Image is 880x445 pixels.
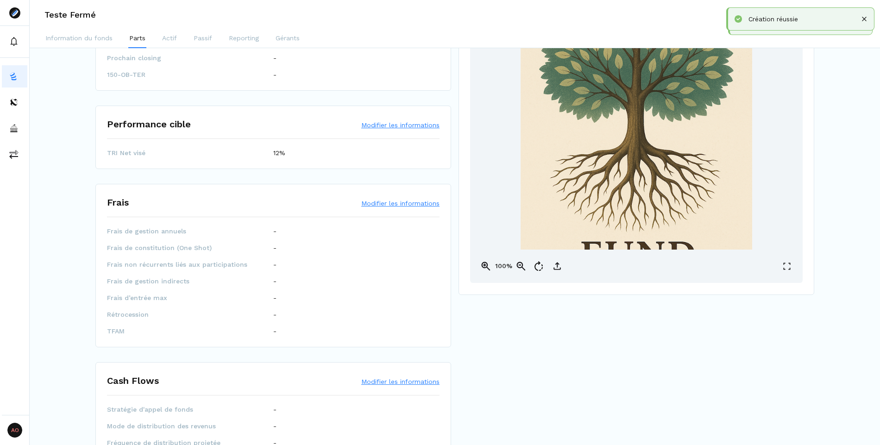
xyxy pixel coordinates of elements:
[273,226,277,236] p: -
[273,405,277,414] p: -
[44,30,113,48] button: Information du fonds
[494,261,513,271] p: 100%
[107,243,273,252] span: Frais de constitution (One Shot)
[2,143,27,165] button: commissions
[107,226,273,236] span: Frais de gestion annuels
[273,310,277,319] p: -
[107,310,273,319] span: Rétrocession
[44,11,96,19] h3: Teste Fermé
[107,260,273,269] span: Frais non récurrents liés aux participations
[273,293,277,302] p: -
[128,30,146,48] button: Parts
[2,117,27,139] button: asset-managers
[9,150,19,159] img: commissions
[7,423,22,438] span: AO
[161,30,178,48] button: Actif
[107,293,273,302] span: Frais d’entrée max
[107,70,273,79] span: 150-OB-TER
[107,374,159,388] h1: Cash Flows
[107,53,273,63] span: Prochain closing
[2,91,27,113] button: distributors
[748,14,859,24] div: Création réussie
[2,65,27,88] button: funds
[107,326,273,336] span: TFAM
[361,377,440,386] button: Modifier les informations
[162,33,177,43] p: Actif
[107,117,191,131] h1: Performance cible
[228,30,260,48] button: Reporting
[273,53,277,63] p: -
[45,33,113,43] p: Information du fonds
[107,276,273,286] span: Frais de gestion indirects
[273,243,277,252] p: -
[229,33,259,43] p: Reporting
[107,405,273,414] span: Stratégie d'appel de fonds
[107,195,129,209] h1: Frais
[129,33,145,43] p: Parts
[9,98,19,107] img: distributors
[194,33,212,43] p: Passif
[107,148,273,157] span: TRI Net visé
[193,30,213,48] button: Passif
[107,421,273,431] span: Mode de distribution des revenus
[361,120,440,130] button: Modifier les informations
[361,199,440,208] button: Modifier les informations
[276,33,300,43] p: Gérants
[273,276,277,286] p: -
[275,30,301,48] button: Gérants
[273,326,277,336] p: -
[273,260,277,269] p: -
[273,421,277,431] p: -
[273,70,277,79] p: -
[9,72,19,81] img: funds
[9,124,19,133] img: asset-managers
[273,148,285,157] p: 12%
